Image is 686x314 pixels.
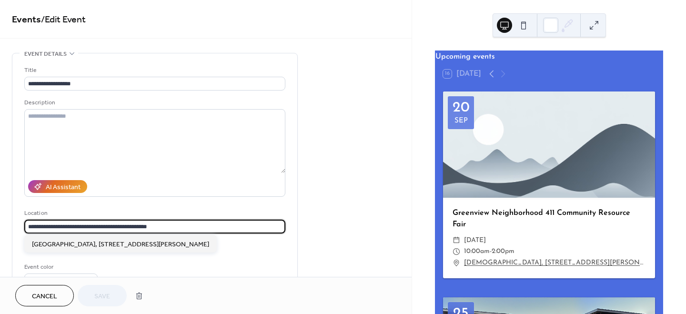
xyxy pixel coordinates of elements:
[28,180,87,193] button: AI Assistant
[492,246,514,257] span: 2:00pm
[435,51,663,62] div: Upcoming events
[32,292,57,302] span: Cancel
[24,65,283,75] div: Title
[24,262,96,272] div: Event color
[464,257,646,269] a: [DEMOGRAPHIC_DATA], [STREET_ADDRESS][PERSON_NAME]
[453,235,460,246] div: ​
[464,235,486,246] span: [DATE]
[453,101,470,115] div: 20
[453,246,460,257] div: ​
[46,182,81,192] div: AI Assistant
[443,207,655,230] div: Greenview Neighborhood 411 Community Resource Fair
[490,246,492,257] span: -
[464,246,490,257] span: 10:00am
[454,117,468,124] div: Sep
[15,285,74,306] button: Cancel
[24,98,283,108] div: Description
[41,10,86,29] span: / Edit Event
[24,208,283,218] div: Location
[32,240,209,250] span: [GEOGRAPHIC_DATA], [STREET_ADDRESS][PERSON_NAME]
[12,10,41,29] a: Events
[24,49,67,59] span: Event details
[453,257,460,269] div: ​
